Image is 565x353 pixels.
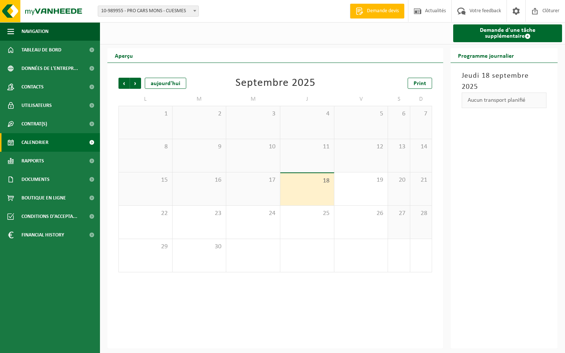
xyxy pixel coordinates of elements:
[21,115,47,133] span: Contrat(s)
[235,78,315,89] div: Septembre 2025
[107,48,140,63] h2: Aperçu
[123,243,168,251] span: 29
[123,143,168,151] span: 8
[21,133,49,152] span: Calendrier
[173,93,227,106] td: M
[21,226,64,244] span: Financial History
[21,207,77,226] span: Conditions d'accepta...
[176,143,223,151] span: 9
[408,78,432,89] a: Print
[145,78,186,89] div: aujourd'hui
[284,110,330,118] span: 4
[338,143,384,151] span: 12
[230,143,276,151] span: 10
[414,209,428,218] span: 28
[21,189,66,207] span: Boutique en ligne
[414,81,426,87] span: Print
[338,209,384,218] span: 26
[230,209,276,218] span: 24
[338,176,384,184] span: 19
[130,78,141,89] span: Suivant
[176,176,223,184] span: 16
[176,110,223,118] span: 2
[230,176,276,184] span: 17
[118,78,130,89] span: Précédent
[21,96,52,115] span: Utilisateurs
[414,176,428,184] span: 21
[21,59,78,78] span: Données de l'entrepr...
[414,143,428,151] span: 14
[451,48,521,63] h2: Programme journalier
[338,110,384,118] span: 5
[462,70,546,93] h3: Jeudi 18 septembre 2025
[280,93,334,106] td: J
[98,6,199,17] span: 10-989955 - PRO CARS MONS - CUESMES
[410,93,432,106] td: D
[123,209,168,218] span: 22
[392,143,406,151] span: 13
[176,243,223,251] span: 30
[118,93,173,106] td: L
[388,93,410,106] td: S
[98,6,198,16] span: 10-989955 - PRO CARS MONS - CUESMES
[350,4,404,19] a: Demande devis
[21,170,50,189] span: Documents
[21,41,61,59] span: Tableau de bord
[284,209,330,218] span: 25
[21,78,44,96] span: Contacts
[284,177,330,185] span: 18
[453,24,562,42] a: Demande d'une tâche supplémentaire
[123,110,168,118] span: 1
[414,110,428,118] span: 7
[176,209,223,218] span: 23
[462,93,546,108] div: Aucun transport planifié
[392,110,406,118] span: 6
[226,93,280,106] td: M
[365,7,401,15] span: Demande devis
[392,209,406,218] span: 27
[334,93,388,106] td: V
[21,22,49,41] span: Navigation
[284,143,330,151] span: 11
[21,152,44,170] span: Rapports
[392,176,406,184] span: 20
[230,110,276,118] span: 3
[123,176,168,184] span: 15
